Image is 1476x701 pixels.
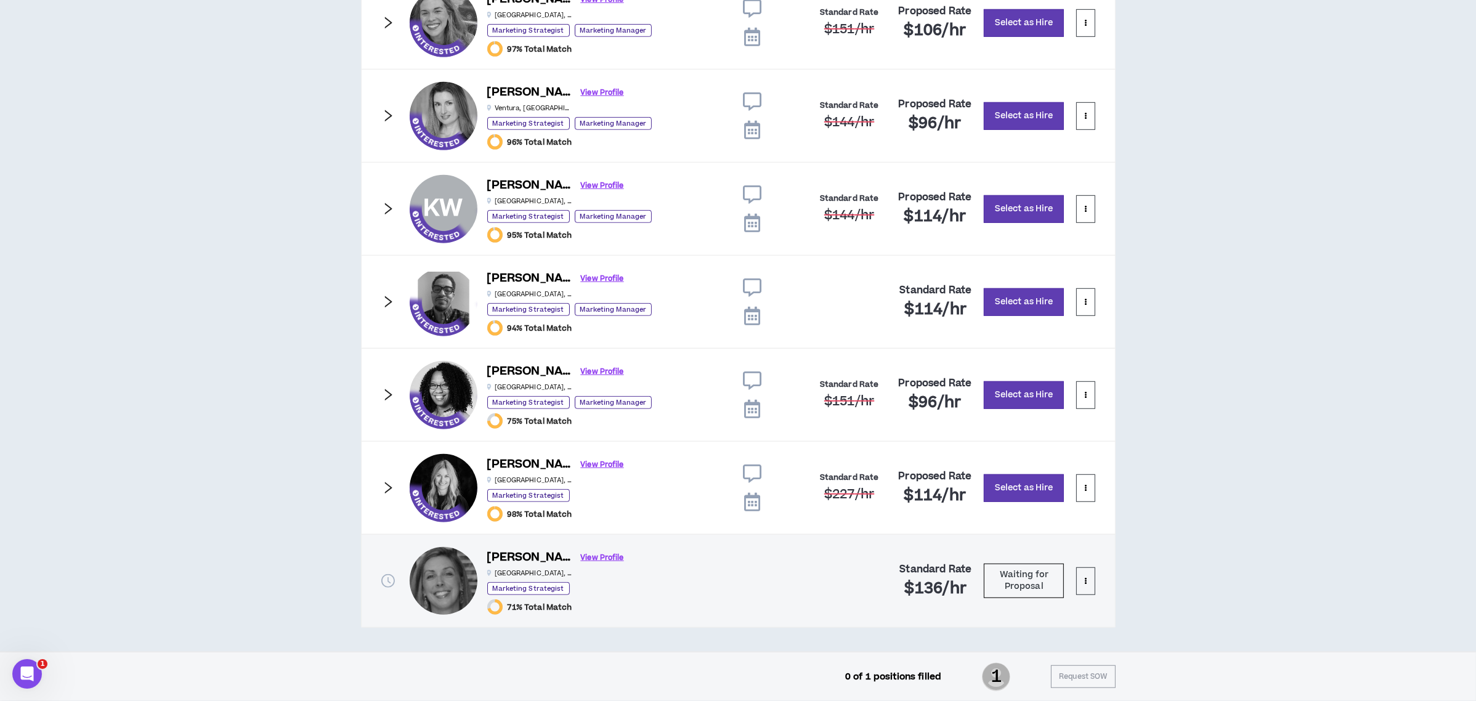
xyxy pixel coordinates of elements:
p: Marketing Strategist [487,303,570,316]
div: Rene B. [410,361,477,429]
span: clock-circle [381,574,395,588]
button: Select as Hire [984,195,1064,223]
h4: Standard Rate [899,285,971,296]
button: Select as Hire [984,381,1064,409]
h2: $114 /hr [904,207,967,227]
span: $151 /hr [824,20,874,38]
span: $227 /hr [824,485,874,503]
a: View Profile [581,175,624,197]
button: Select as Hire [984,9,1064,37]
p: [GEOGRAPHIC_DATA] , [GEOGRAPHIC_DATA] [487,569,574,578]
p: Marketing Strategist [487,117,570,130]
h4: Proposed Rate [898,6,971,17]
a: View Profile [581,454,624,476]
button: Select as Hire [984,102,1064,130]
span: right [381,109,395,123]
span: 1 [982,662,1010,692]
p: Marketing Strategist [487,489,570,502]
span: $151 /hr [824,392,874,410]
div: Jefferson S. [410,268,477,336]
div: Kim W. [410,175,477,243]
h4: Standard Rate [820,8,879,17]
span: $144 /hr [824,206,874,224]
h6: [PERSON_NAME] [487,549,574,567]
h2: $114 /hr [905,300,967,320]
h4: Standard Rate [820,380,879,389]
a: View Profile [581,361,624,383]
button: Request SOW [1051,665,1115,688]
h6: [PERSON_NAME] [487,177,574,195]
h4: Standard Rate [820,101,879,110]
div: Jennifer H. [410,547,477,615]
a: View Profile [581,547,624,569]
button: Select as Hire [984,474,1064,502]
p: [GEOGRAPHIC_DATA] , [GEOGRAPHIC_DATA] [487,197,574,206]
p: Marketing Strategist [487,396,570,409]
h4: Standard Rate [820,194,879,203]
span: 94% Total Match [508,323,572,333]
h4: Standard Rate [899,564,971,575]
p: [GEOGRAPHIC_DATA] , [GEOGRAPHIC_DATA] [487,290,574,299]
span: 71% Total Match [508,602,572,612]
p: Marketing Manager [575,396,652,409]
span: right [381,16,395,30]
p: Ventura , [GEOGRAPHIC_DATA] [487,103,574,113]
span: 95% Total Match [508,230,572,240]
span: 98% Total Match [508,509,572,519]
h6: [PERSON_NAME] [487,456,574,474]
p: Marketing Strategist [487,582,570,595]
a: View Profile [581,82,624,103]
a: View Profile [581,268,624,290]
h2: $96 /hr [909,114,961,134]
p: Marketing Manager [575,303,652,316]
span: $144 /hr [824,113,874,131]
span: 1 [38,659,47,669]
iframe: Intercom live chat [12,659,42,689]
div: Melissa Z. [410,82,477,150]
h2: $114 /hr [904,486,967,506]
p: Marketing Manager [575,117,652,130]
span: 75% Total Match [508,416,572,426]
h4: Proposed Rate [898,471,971,482]
p: Marketing Strategist [487,24,570,37]
p: 0 of 1 positions filled [845,670,941,684]
p: Marketing Manager [575,210,652,223]
h4: Proposed Rate [898,99,971,110]
span: right [381,388,395,402]
h2: $106 /hr [904,21,967,41]
p: [GEOGRAPHIC_DATA] , [GEOGRAPHIC_DATA] [487,476,574,485]
h6: [PERSON_NAME] [487,363,574,381]
span: 96% Total Match [508,137,572,147]
button: Waiting for Proposal [984,564,1064,598]
p: Marketing Manager [575,24,652,37]
p: [GEOGRAPHIC_DATA] , [GEOGRAPHIC_DATA] [487,383,574,392]
span: right [381,202,395,216]
h2: $136 /hr [905,579,967,599]
p: Marketing Strategist [487,210,570,223]
button: Select as Hire [984,288,1064,316]
span: right [381,481,395,495]
h4: Proposed Rate [898,192,971,203]
h4: Standard Rate [820,473,879,482]
h2: $96 /hr [909,393,961,413]
h6: [PERSON_NAME] [487,84,574,102]
span: right [381,295,395,309]
h4: Proposed Rate [898,378,971,389]
div: Amy F. [410,454,477,522]
span: 97% Total Match [508,44,572,54]
p: [GEOGRAPHIC_DATA] , [GEOGRAPHIC_DATA] [487,10,574,20]
h6: [PERSON_NAME] [487,270,574,288]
